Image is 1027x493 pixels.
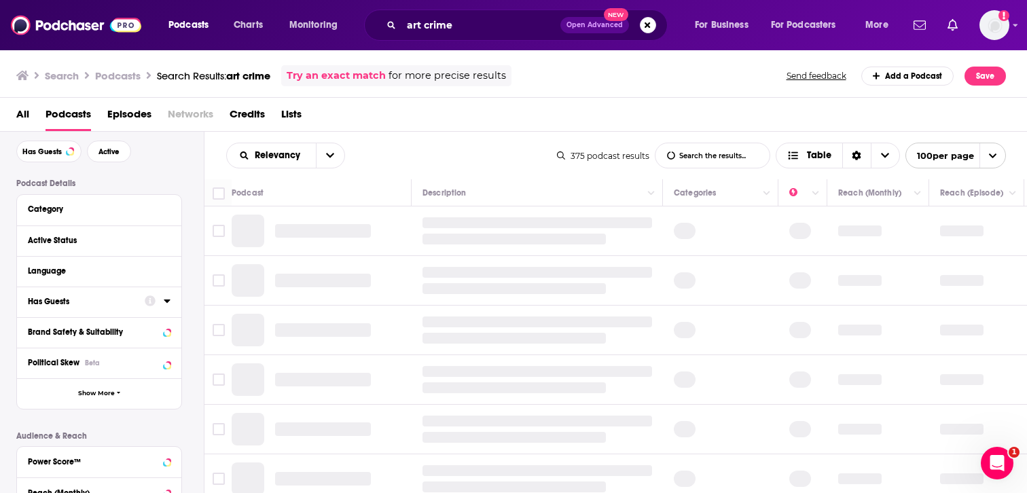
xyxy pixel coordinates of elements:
button: open menu [227,151,316,160]
a: Add a Podcast [861,67,954,86]
button: open menu [159,14,226,36]
div: Power Score [789,185,808,201]
span: Toggle select row [213,274,225,287]
div: Search podcasts, credits, & more... [377,10,681,41]
span: Has Guests [22,148,62,156]
span: Logged in as lkingsley [979,10,1009,40]
button: Political SkewBeta [28,354,170,371]
button: open menu [905,143,1006,168]
div: Reach (Episode) [940,185,1003,201]
button: open menu [762,14,856,36]
span: Podcasts [168,16,209,35]
div: 375 podcast results [557,151,649,161]
button: open menu [856,14,905,36]
span: Toggle select row [213,225,225,237]
button: Column Actions [759,185,775,202]
div: Reach (Monthly) [838,185,901,201]
a: Credits [230,103,265,131]
span: New [604,8,628,21]
span: for more precise results [389,68,506,84]
button: Category [28,200,170,217]
button: Open AdvancedNew [560,17,629,33]
span: Open Advanced [566,22,623,29]
div: Beta [85,359,100,367]
div: Categories [674,185,716,201]
span: 100 per page [906,145,974,166]
button: open menu [685,14,765,36]
span: More [865,16,888,35]
span: For Business [695,16,749,35]
button: Column Actions [909,185,926,202]
input: Search podcasts, credits, & more... [401,14,560,36]
div: Active Status [28,236,162,245]
h3: Search [45,69,79,82]
button: Has Guests [16,141,82,162]
span: Charts [234,16,263,35]
button: Brand Safety & Suitability [28,323,170,340]
button: open menu [280,14,355,36]
button: Send feedback [782,70,850,81]
span: Relevancy [255,151,305,160]
h2: Choose List sort [226,143,345,168]
span: Toggle select row [213,423,225,435]
span: Active [98,148,120,156]
p: Podcast Details [16,179,182,188]
button: Show profile menu [979,10,1009,40]
span: Monitoring [289,16,338,35]
div: Search Results: [157,69,270,82]
a: All [16,103,29,131]
button: Language [28,262,170,279]
span: Toggle select row [213,373,225,386]
button: Power Score™ [28,452,170,469]
div: Podcast [232,185,264,201]
a: Lists [281,103,302,131]
span: Show More [78,390,115,397]
button: Active Status [28,232,170,249]
a: Show notifications dropdown [942,14,963,37]
h3: Podcasts [95,69,141,82]
span: Networks [168,103,213,131]
a: Podcasts [46,103,91,131]
a: Show notifications dropdown [908,14,931,37]
a: Episodes [107,103,151,131]
div: Brand Safety & Suitability [28,327,159,337]
iframe: Intercom live chat [981,447,1013,479]
img: User Profile [979,10,1009,40]
button: Column Actions [643,185,660,202]
div: Language [28,266,162,276]
div: Description [422,185,466,201]
a: Search Results:art crime [157,69,270,82]
a: Try an exact match [287,68,386,84]
button: Column Actions [808,185,824,202]
span: Toggle select row [213,324,225,336]
img: Podchaser - Follow, Share and Rate Podcasts [11,12,141,38]
div: Sort Direction [842,143,871,168]
a: Charts [225,14,271,36]
button: Choose View [776,143,900,168]
svg: Add a profile image [998,10,1009,21]
div: Power Score™ [28,457,159,467]
span: Table [807,151,831,160]
div: Has Guests [28,297,136,306]
button: Has Guests [28,293,145,310]
button: Show More [17,378,181,409]
button: open menu [316,143,344,168]
button: Active [87,141,131,162]
span: Political Skew [28,358,79,367]
button: Save [965,67,1006,86]
span: For Podcasters [771,16,836,35]
span: art crime [226,69,270,82]
span: 1 [1009,447,1020,458]
span: Toggle select row [213,473,225,485]
div: Category [28,204,162,214]
p: Audience & Reach [16,431,182,441]
button: Column Actions [1005,185,1021,202]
